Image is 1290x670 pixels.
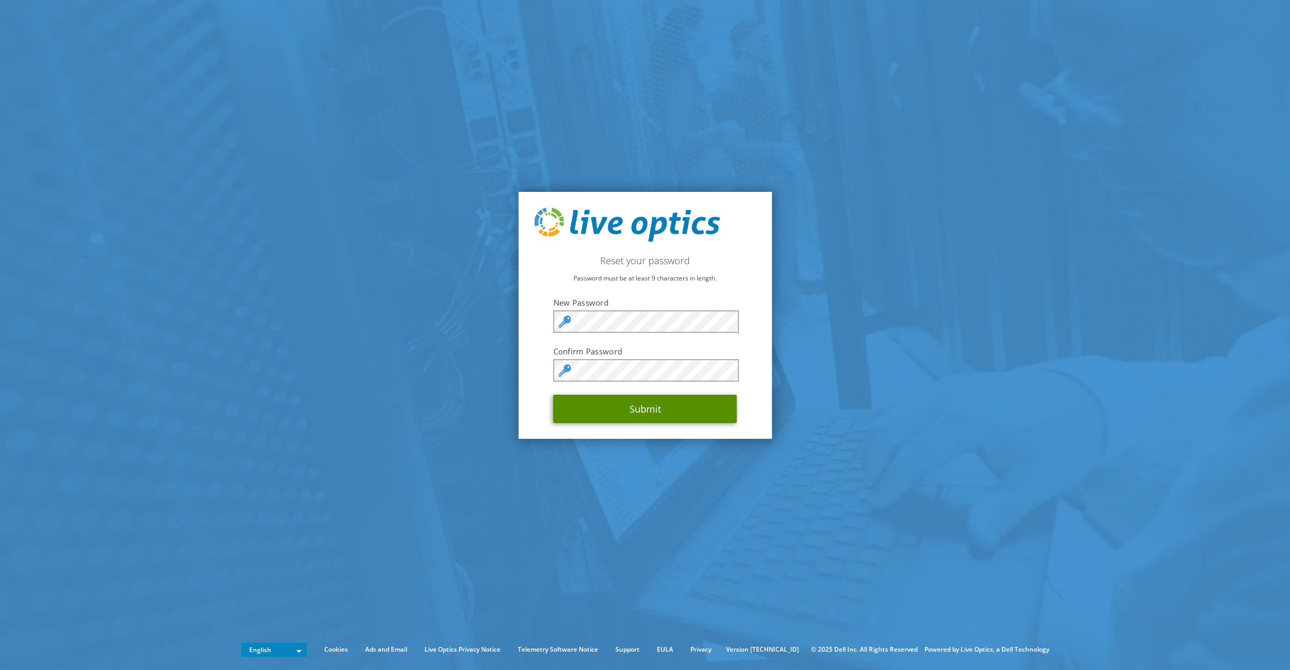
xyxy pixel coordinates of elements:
li: Version [TECHNICAL_ID] [721,644,804,655]
a: Ads and Email [357,644,415,655]
a: Live Optics Privacy Notice [417,644,508,655]
button: Submit [553,395,737,423]
label: Confirm Password [553,346,737,356]
p: Password must be at least 9 characters in length. [534,273,756,284]
a: EULA [649,644,681,655]
li: Powered by Live Optics, a Dell Technology [924,644,1049,655]
label: New Password [553,297,737,308]
a: Privacy [683,644,719,655]
img: live_optics_svg.svg [534,208,720,242]
li: © 2025 Dell Inc. All Rights Reserved [806,644,923,655]
a: Telemetry Software Notice [510,644,606,655]
a: Support [607,644,647,655]
a: Cookies [316,644,356,655]
h2: Reset your password [534,255,756,266]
